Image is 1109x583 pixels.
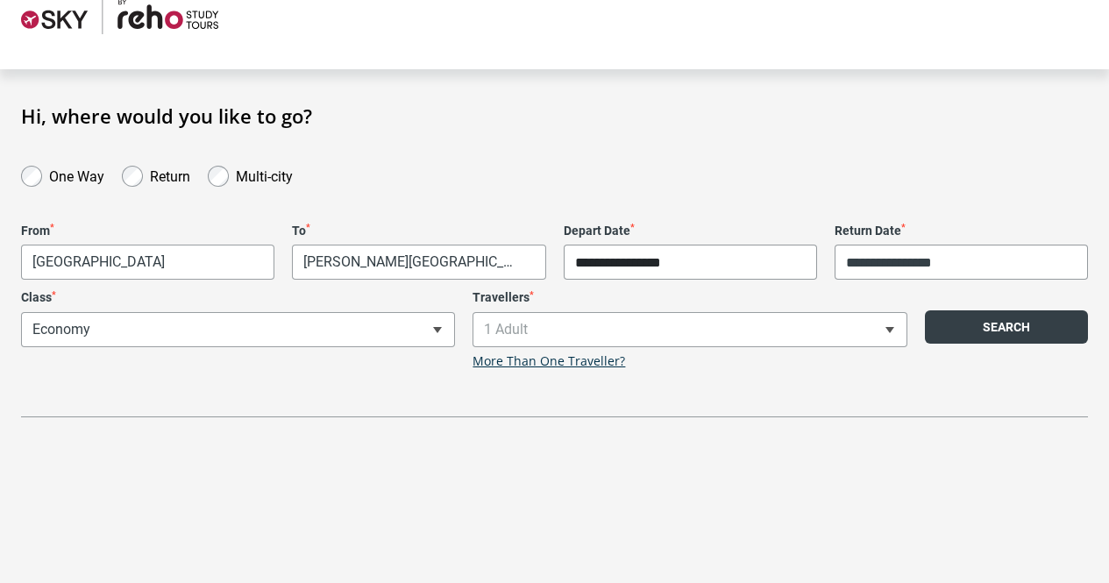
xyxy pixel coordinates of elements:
span: 1 Adult [473,313,906,346]
span: Melbourne, Australia [21,245,274,280]
label: Class [21,290,455,305]
span: Economy [21,312,455,347]
span: Melbourne, Australia [22,245,274,279]
label: Return Date [835,224,1088,238]
h1: Hi, where would you like to go? [21,104,1088,127]
label: Multi-city [236,164,293,185]
label: Return [150,164,190,185]
label: Depart Date [564,224,817,238]
span: Florence, Italy [293,245,544,279]
label: From [21,224,274,238]
button: Search [925,310,1088,344]
a: More Than One Traveller? [473,354,625,369]
label: To [292,224,545,238]
label: One Way [49,164,104,185]
span: Economy [22,313,454,346]
span: 1 Adult [473,312,906,347]
span: Florence, Italy [292,245,545,280]
label: Travellers [473,290,906,305]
